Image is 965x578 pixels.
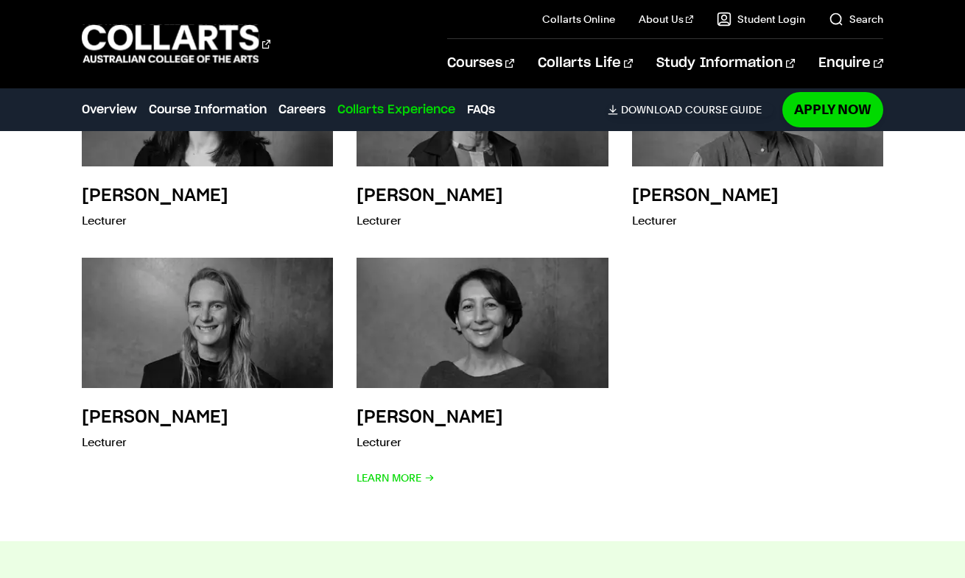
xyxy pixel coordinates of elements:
[278,101,326,119] a: Careers
[357,187,503,205] h3: [PERSON_NAME]
[337,101,455,119] a: Collarts Experience
[82,23,270,65] div: Go to homepage
[357,432,503,453] p: Lecturer
[542,12,615,27] a: Collarts Online
[632,187,779,205] h3: [PERSON_NAME]
[82,432,228,453] p: Lecturer
[608,103,773,116] a: DownloadCourse Guide
[82,187,228,205] h3: [PERSON_NAME]
[82,409,228,426] h3: [PERSON_NAME]
[717,12,805,27] a: Student Login
[82,211,228,231] p: Lecturer
[782,92,883,127] a: Apply Now
[538,39,633,88] a: Collarts Life
[632,211,779,231] p: Lecturer
[639,12,693,27] a: About Us
[357,258,608,488] a: [PERSON_NAME] Lecturer Learn More
[357,409,503,426] h3: [PERSON_NAME]
[447,39,514,88] a: Courses
[621,103,682,116] span: Download
[82,101,137,119] a: Overview
[357,468,435,488] span: Learn More
[149,101,267,119] a: Course Information
[467,101,495,119] a: FAQs
[656,39,795,88] a: Study Information
[829,12,883,27] a: Search
[818,39,882,88] a: Enquire
[357,211,503,231] p: Lecturer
